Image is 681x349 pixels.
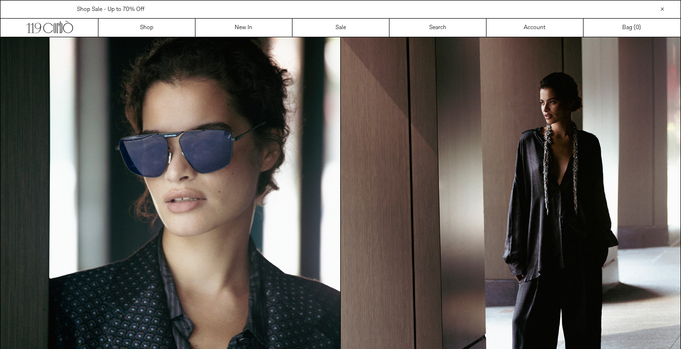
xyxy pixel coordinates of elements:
[77,6,144,13] a: Shop Sale - Up to 70% Off
[98,19,195,37] a: Shop
[292,19,389,37] a: Sale
[636,24,639,32] span: 0
[584,19,681,37] a: Bag ()
[195,19,292,37] a: New In
[486,19,584,37] a: Account
[389,19,486,37] a: Search
[636,23,641,32] span: )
